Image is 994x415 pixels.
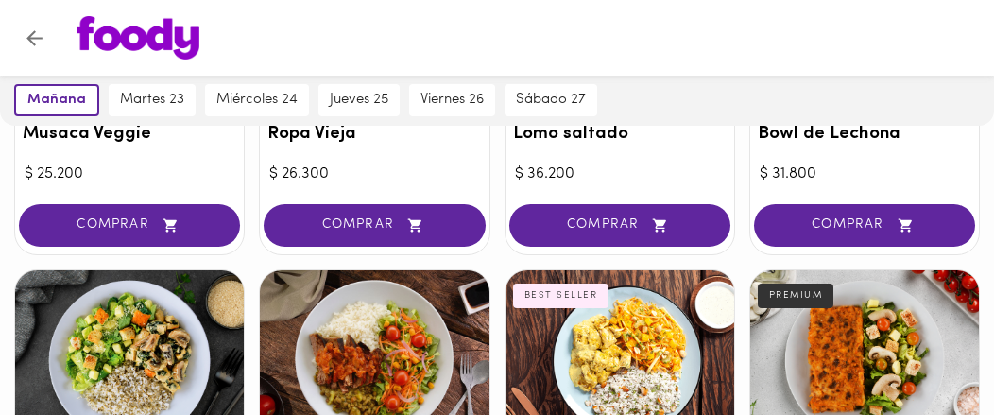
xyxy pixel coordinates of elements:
[267,125,481,145] h3: Ropa Vieja
[287,217,461,233] span: COMPRAR
[884,305,975,396] iframe: Messagebird Livechat Widget
[420,92,484,109] span: viernes 26
[754,204,975,247] button: COMPRAR
[513,125,727,145] h3: Lomo saltado
[758,284,834,308] div: PREMIUM
[120,92,184,109] span: martes 23
[330,92,388,109] span: jueves 25
[533,217,707,233] span: COMPRAR
[758,125,971,145] h3: Bowl de Lechona
[25,164,234,185] div: $ 25.200
[77,16,199,60] img: logo.png
[269,164,479,185] div: $ 26.300
[19,204,240,247] button: COMPRAR
[513,284,609,308] div: BEST SELLER
[409,84,495,116] button: viernes 26
[109,84,196,116] button: martes 23
[14,84,99,116] button: mañana
[778,217,951,233] span: COMPRAR
[760,164,969,185] div: $ 31.800
[27,92,86,109] span: mañana
[216,92,298,109] span: miércoles 24
[264,204,485,247] button: COMPRAR
[23,125,236,145] h3: Musaca Veggie
[515,164,725,185] div: $ 36.200
[205,84,309,116] button: miércoles 24
[318,84,400,116] button: jueves 25
[516,92,586,109] span: sábado 27
[11,15,58,61] button: Volver
[505,84,597,116] button: sábado 27
[43,217,216,233] span: COMPRAR
[509,204,730,247] button: COMPRAR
